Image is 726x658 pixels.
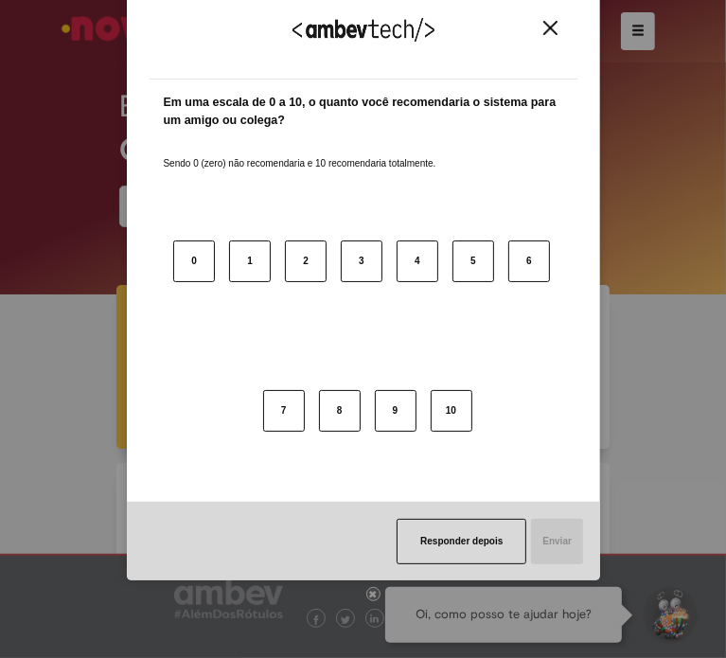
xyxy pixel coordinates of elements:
img: Close [543,21,558,35]
button: Responder depois [397,519,526,564]
button: 0 [173,240,215,282]
button: 9 [375,390,416,432]
img: Logo Ambevtech [292,18,434,42]
button: 2 [285,240,327,282]
button: 10 [431,390,472,432]
label: Em uma escala de 0 a 10, o quanto você recomendaria o sistema para um amigo ou colega? [164,94,563,130]
button: 6 [508,240,550,282]
button: 8 [319,390,361,432]
button: 5 [452,240,494,282]
button: 3 [341,240,382,282]
button: 7 [263,390,305,432]
button: 1 [229,240,271,282]
label: Sendo 0 (zero) não recomendaria e 10 recomendaria totalmente. [164,134,436,170]
button: 4 [397,240,438,282]
button: Close [538,20,563,36]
